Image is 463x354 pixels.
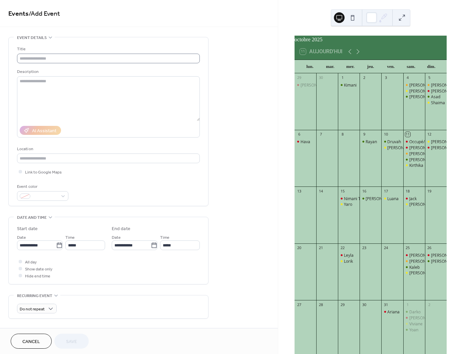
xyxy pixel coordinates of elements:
div: [PERSON_NAME] [431,252,462,258]
div: 25 [405,245,410,250]
div: Occupé/Besetzt [409,139,439,145]
span: Cancel [22,338,40,345]
div: Luana [387,196,399,201]
div: [PERSON_NAME] [409,88,441,94]
div: 1 [405,302,410,307]
div: End date [112,225,130,232]
div: [PERSON_NAME] [431,145,462,151]
div: Description [17,68,198,75]
button: Cancel [11,334,52,349]
div: Darko [403,309,425,315]
div: Anastasia [403,201,425,207]
div: [PERSON_NAME] [409,315,441,321]
div: [PERSON_NAME] [409,270,441,276]
div: Viviane [409,321,423,327]
div: Jack [409,196,417,201]
div: 29 [297,75,302,80]
div: Occupé/Besetzt [403,139,425,145]
div: Benjamin T1 [403,151,425,157]
div: Leyla [344,252,354,258]
div: [PERSON_NAME] [431,88,462,94]
div: Gareth Nolan [381,145,403,151]
div: Cristina [403,157,425,163]
div: 19 [427,188,432,193]
span: Date [112,234,121,241]
div: Aissatou [425,88,447,94]
span: Date [17,234,26,241]
div: 5 [427,75,432,80]
div: [PERSON_NAME] T1 [409,151,446,157]
div: Leyla [338,252,360,258]
div: Rayan [360,139,381,145]
div: Elizabeth [403,252,425,258]
div: [PERSON_NAME] [366,196,397,201]
div: 20 [297,245,302,250]
div: Asad [431,94,440,100]
div: Björn [425,139,447,145]
div: [PERSON_NAME] [409,201,441,207]
div: Kaleb [403,264,425,270]
div: 7 [318,132,323,137]
div: Enzo [295,82,316,88]
div: 1 [340,75,345,80]
div: 13 [297,188,302,193]
div: 9 [362,132,367,137]
div: 4 [405,75,410,80]
div: Viviane [403,321,425,327]
div: Hava [301,139,310,145]
div: Yaro [338,201,360,207]
div: 2 [362,75,367,80]
div: 14 [318,188,323,193]
div: 30 [318,75,323,80]
div: Julia [425,252,447,258]
div: Kirthika [403,163,425,168]
div: Event color [17,183,67,190]
div: 17 [383,188,388,193]
div: Viviana [425,258,447,264]
div: 23 [362,245,367,250]
div: Emma [403,258,425,264]
span: Time [65,234,75,241]
div: Ariana [381,309,403,315]
div: Hava [295,139,316,145]
div: Adrian [403,88,425,94]
div: Elijah + Keziah T1 [403,82,425,88]
span: Time [160,234,169,241]
div: 26 [427,245,432,250]
div: 10 [383,132,388,137]
a: Events [8,7,29,20]
span: Hide end time [25,273,50,280]
div: Nolan [403,315,425,321]
div: Jack [403,196,425,201]
div: Lorik [338,258,360,264]
div: Luana [381,196,403,201]
div: Yoan [409,327,418,333]
div: Zetah [403,145,425,151]
span: Recurring event [17,292,52,299]
span: Event details [17,34,47,41]
div: [PERSON_NAME] [409,258,441,264]
div: Darko [409,309,421,315]
div: [PERSON_NAME] [301,82,332,88]
div: Druvah [387,139,401,145]
div: Shaima [425,100,447,106]
div: Kimani [344,82,357,88]
div: [PERSON_NAME] [409,145,441,151]
span: Link to Google Maps [25,169,62,176]
div: 11 [405,132,410,137]
div: 30 [362,302,367,307]
div: jeu. [361,60,381,73]
div: Miriam T1 [425,82,447,88]
div: Start date [17,225,38,232]
div: 31 [383,302,388,307]
div: [PERSON_NAME] [409,252,441,258]
span: Date and time [17,214,47,221]
div: ven. [381,60,401,73]
div: Lorik [344,258,353,264]
div: 22 [340,245,345,250]
div: octobre 2025 [295,36,447,44]
div: Location [17,146,198,153]
div: Daniela [425,145,447,151]
div: [PERSON_NAME] [431,258,462,264]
